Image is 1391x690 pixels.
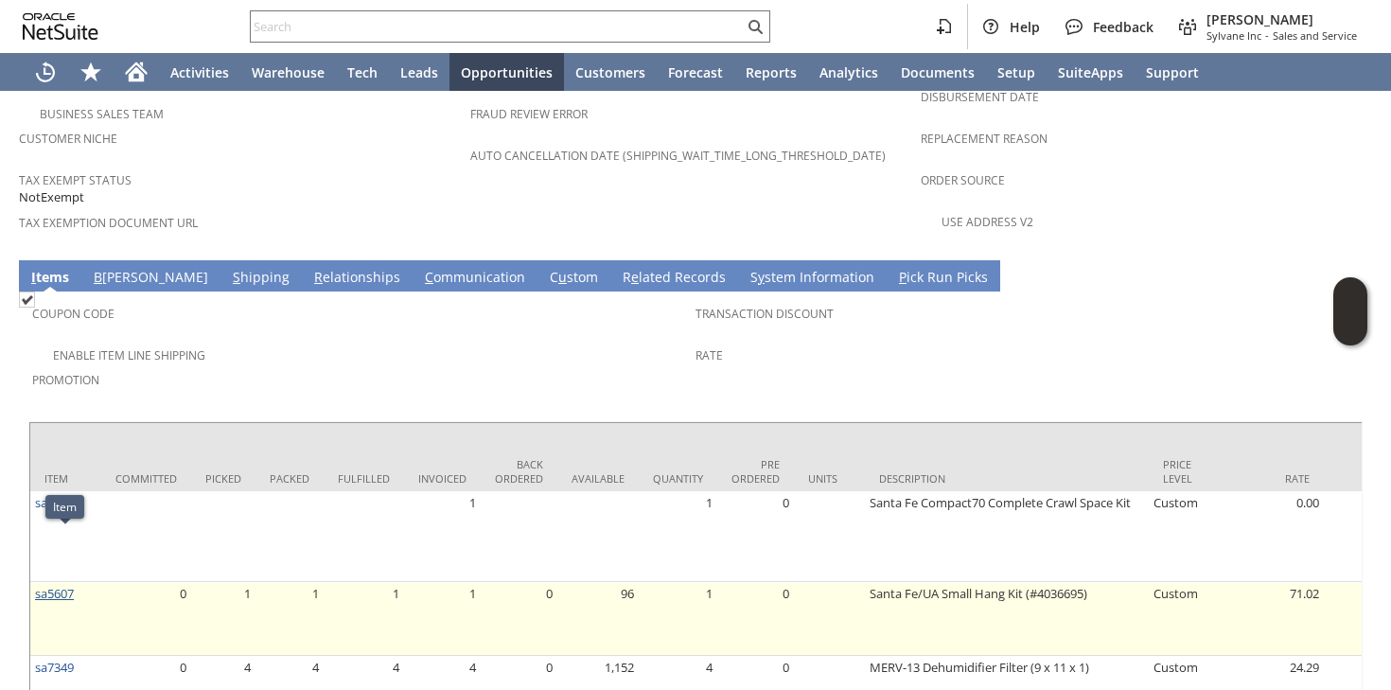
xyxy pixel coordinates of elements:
a: Analytics [808,53,889,91]
span: Reports [746,63,797,81]
span: Oracle Guided Learning Widget. To move around, please hold and drag [1333,312,1367,346]
a: Setup [986,53,1047,91]
td: 1 [191,582,255,656]
span: Setup [997,63,1035,81]
span: Forecast [668,63,723,81]
td: 96 [557,582,639,656]
a: Tech [336,53,389,91]
span: Opportunities [461,63,553,81]
a: Forecast [657,53,734,91]
a: sa5607 [35,585,74,602]
a: Home [114,53,159,91]
img: Checked [19,292,35,308]
a: Business Sales Team [40,106,164,122]
span: R [314,268,323,286]
a: Promotion [32,372,99,388]
a: Recent Records [23,53,68,91]
td: 1 [255,582,324,656]
span: Help [1010,18,1040,36]
td: Custom [1149,491,1220,582]
td: 0 [717,491,794,582]
span: C [425,268,433,286]
td: 1 [639,491,717,582]
td: Custom [1149,582,1220,656]
a: Custom [545,268,603,289]
div: Item [44,471,87,486]
td: 71.02 [1220,582,1324,656]
span: Support [1146,63,1199,81]
div: Units [808,471,851,486]
span: NotExempt [19,188,84,206]
span: Customers [575,63,645,81]
a: Tax Exemption Document URL [19,215,198,231]
svg: Shortcuts [79,61,102,83]
a: Order Source [921,172,1005,188]
a: sa7349 [35,659,74,676]
div: Pre Ordered [731,457,780,486]
svg: Home [125,61,148,83]
div: Invoiced [418,471,467,486]
a: B[PERSON_NAME] [89,268,213,289]
span: Activities [170,63,229,81]
a: Reports [734,53,808,91]
span: Feedback [1093,18,1153,36]
a: sa4821k [35,494,80,511]
div: Fulfilled [338,471,390,486]
span: [PERSON_NAME] [1206,10,1357,28]
a: Enable Item Line Shipping [53,347,205,363]
td: 0 [101,582,191,656]
td: 1 [404,582,481,656]
a: Use Address V2 [942,214,1033,230]
a: Leads [389,53,449,91]
div: Item [53,499,77,515]
div: Committed [115,471,177,486]
a: Related Records [618,268,731,289]
span: - [1265,28,1269,43]
a: SuiteApps [1047,53,1135,91]
a: Fraud Review Error [470,106,588,122]
span: Warehouse [252,63,325,81]
div: Back Ordered [495,457,543,486]
svg: Search [744,15,766,38]
a: Auto Cancellation Date (shipping_wait_time_long_threshold_date) [470,148,886,164]
td: Santa Fe Compact70 Complete Crawl Space Kit [865,491,1149,582]
svg: logo [23,13,98,40]
div: Picked [205,471,241,486]
div: Quantity [653,471,703,486]
div: Available [572,471,625,486]
a: Unrolled view on [1338,264,1361,287]
div: Packed [270,471,309,486]
span: B [94,268,102,286]
a: Tax Exempt Status [19,172,132,188]
span: I [31,268,36,286]
td: Santa Fe/UA Small Hang Kit (#4036695) [865,582,1149,656]
span: Leads [400,63,438,81]
span: S [233,268,240,286]
span: Analytics [819,63,878,81]
a: Replacement reason [921,131,1048,147]
div: Price Level [1163,457,1206,486]
div: Description [879,471,1135,486]
iframe: Click here to launch Oracle Guided Learning Help Panel [1333,277,1367,345]
span: SuiteApps [1058,63,1123,81]
a: Transaction Discount [695,306,834,322]
div: Shortcuts [68,53,114,91]
td: 1 [639,582,717,656]
a: Support [1135,53,1210,91]
a: Relationships [309,268,405,289]
span: Sales and Service [1273,28,1357,43]
td: 0 [717,582,794,656]
a: Items [26,268,74,289]
span: Sylvane Inc [1206,28,1261,43]
a: Opportunities [449,53,564,91]
div: Rate [1234,471,1310,486]
a: Documents [889,53,986,91]
td: 1 [404,491,481,582]
a: Customer Niche [19,131,117,147]
span: e [631,268,639,286]
span: Tech [347,63,378,81]
a: Disbursement Date [921,89,1039,105]
input: Search [251,15,744,38]
td: 1 [324,582,404,656]
span: P [899,268,907,286]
